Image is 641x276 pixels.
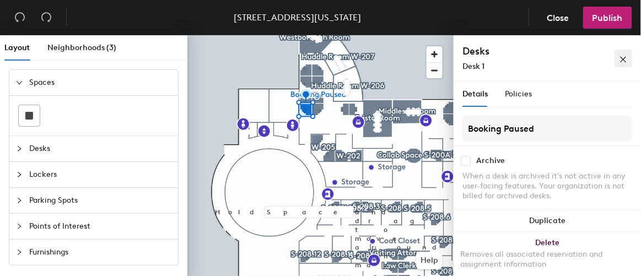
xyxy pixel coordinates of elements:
[620,56,627,63] span: close
[35,7,57,29] button: Redo (⌘ + ⇧ + Z)
[29,188,171,213] span: Parking Spots
[462,62,484,71] span: Desk 1
[460,250,634,269] div: Removes all associated reservation and assignment information
[462,171,632,201] div: When a desk is archived it's not active in any user-facing features. Your organization is not bil...
[592,13,623,23] span: Publish
[14,12,25,23] span: undo
[4,43,30,52] span: Layout
[29,162,171,187] span: Lockers
[16,171,23,178] span: collapsed
[29,70,171,95] span: Spaces
[234,10,362,24] div: [STREET_ADDRESS][US_STATE]
[16,223,23,230] span: collapsed
[16,197,23,204] span: collapsed
[454,210,641,232] button: Duplicate
[538,7,579,29] button: Close
[16,145,23,152] span: collapsed
[476,156,505,165] div: Archive
[505,89,532,99] span: Policies
[462,44,584,58] h4: Desks
[47,43,116,52] span: Neighborhoods (3)
[416,252,443,269] button: Help
[547,13,569,23] span: Close
[583,7,632,29] button: Publish
[29,240,171,265] span: Furnishings
[29,136,171,161] span: Desks
[16,79,23,86] span: expanded
[9,7,31,29] button: Undo (⌘ + Z)
[16,249,23,256] span: collapsed
[29,214,171,239] span: Points of Interest
[462,89,488,99] span: Details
